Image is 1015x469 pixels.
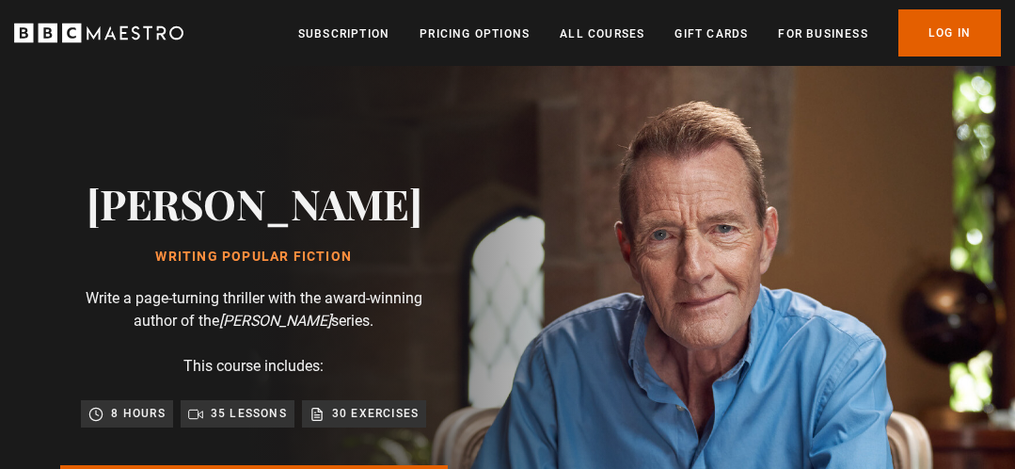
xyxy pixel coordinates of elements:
[560,24,644,43] a: All Courses
[87,250,422,265] h1: Writing Popular Fiction
[183,355,324,378] p: This course includes:
[778,24,867,43] a: For business
[298,24,389,43] a: Subscription
[420,24,530,43] a: Pricing Options
[66,287,442,332] p: Write a page-turning thriller with the award-winning author of the series.
[87,179,422,227] h2: [PERSON_NAME]
[14,19,183,47] svg: BBC Maestro
[219,312,331,330] i: [PERSON_NAME]
[674,24,748,43] a: Gift Cards
[898,9,1001,57] a: Log In
[298,9,1001,57] nav: Primary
